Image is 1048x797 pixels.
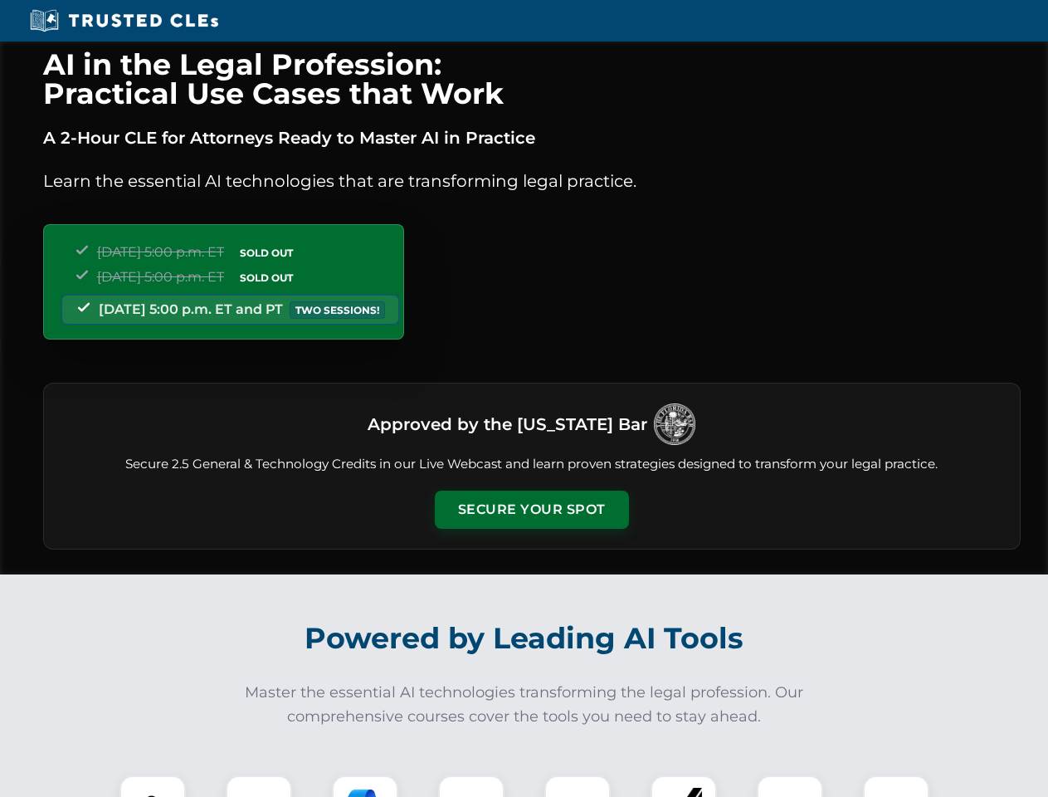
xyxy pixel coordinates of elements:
span: SOLD OUT [234,244,299,262]
span: [DATE] 5:00 p.m. ET [97,244,224,260]
span: SOLD OUT [234,269,299,286]
button: Secure Your Spot [435,491,629,529]
img: Logo [654,403,695,445]
h3: Approved by the [US_STATE] Bar [368,409,647,439]
p: Secure 2.5 General & Technology Credits in our Live Webcast and learn proven strategies designed ... [64,455,1000,474]
p: Master the essential AI technologies transforming the legal profession. Our comprehensive courses... [234,681,815,729]
p: Learn the essential AI technologies that are transforming legal practice. [43,168,1021,194]
h2: Powered by Leading AI Tools [65,609,984,667]
img: Trusted CLEs [25,8,223,33]
h1: AI in the Legal Profession: Practical Use Cases that Work [43,50,1021,108]
span: [DATE] 5:00 p.m. ET [97,269,224,285]
p: A 2-Hour CLE for Attorneys Ready to Master AI in Practice [43,125,1021,151]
